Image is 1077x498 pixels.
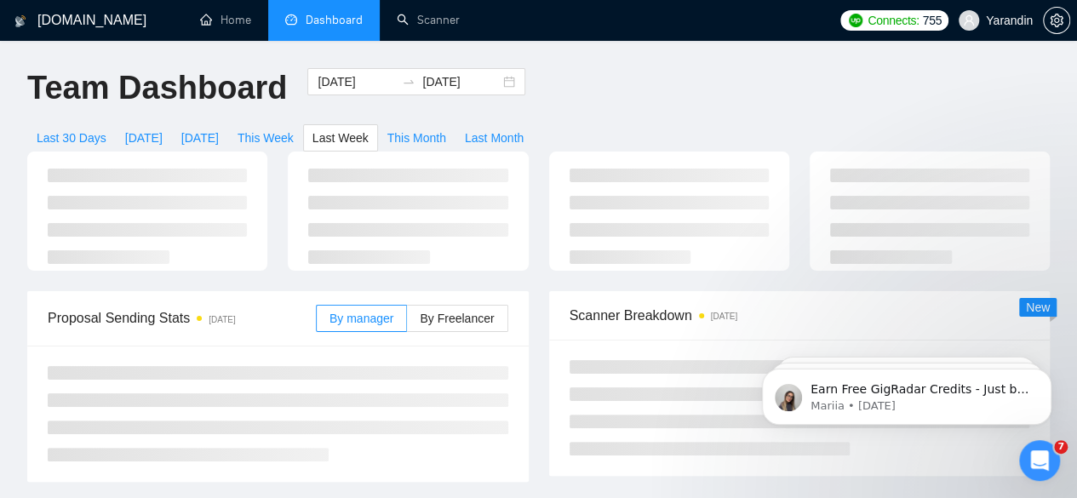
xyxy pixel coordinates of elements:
img: upwork-logo.png [849,14,862,27]
a: setting [1043,14,1070,27]
span: [DATE] [181,129,219,147]
a: homeHome [200,13,251,27]
iframe: Intercom live chat [1019,440,1060,481]
span: Proposal Sending Stats [48,307,316,329]
span: Last Month [465,129,524,147]
span: 755 [923,11,942,30]
span: 7 [1054,440,1068,454]
time: [DATE] [209,315,235,324]
span: Dashboard [306,13,363,27]
button: Last 30 Days [27,124,116,152]
span: to [402,75,415,89]
button: This Week [228,124,303,152]
input: End date [422,72,500,91]
span: By Freelancer [420,312,494,325]
button: Last Week [303,124,378,152]
span: Connects: [868,11,919,30]
h1: Team Dashboard [27,68,287,108]
span: swap-right [402,75,415,89]
input: Start date [318,72,395,91]
button: This Month [378,124,455,152]
span: setting [1044,14,1069,27]
button: Last Month [455,124,533,152]
span: user [963,14,975,26]
span: Last Week [312,129,369,147]
time: [DATE] [711,312,737,321]
iframe: Intercom notifications message [736,333,1077,452]
img: logo [14,8,26,35]
span: By manager [329,312,393,325]
button: [DATE] [116,124,172,152]
span: Last 30 Days [37,129,106,147]
button: [DATE] [172,124,228,152]
span: Scanner Breakdown [570,305,1030,326]
span: [DATE] [125,129,163,147]
span: New [1026,301,1050,314]
a: searchScanner [397,13,460,27]
span: dashboard [285,14,297,26]
span: This Month [387,129,446,147]
button: setting [1043,7,1070,34]
span: This Week [238,129,294,147]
